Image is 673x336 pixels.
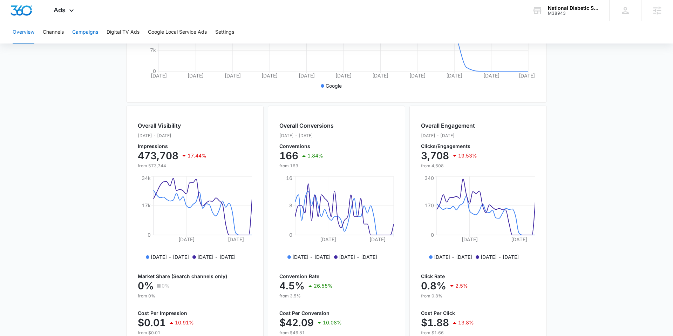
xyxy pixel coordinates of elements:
[548,5,599,11] div: account name
[462,236,478,242] tspan: [DATE]
[138,144,206,149] p: Impressions
[228,236,244,242] tspan: [DATE]
[409,73,426,79] tspan: [DATE]
[138,293,252,299] p: from 0%
[138,274,252,279] p: Market Share (Search channels only)
[54,6,66,14] span: Ads
[261,73,278,79] tspan: [DATE]
[162,283,170,288] p: 0%
[138,311,252,316] p: Cost Per Impression
[421,274,535,279] p: Click Rate
[279,274,394,279] p: Conversion Rate
[148,232,151,238] tspan: 0
[289,202,292,208] tspan: 8
[151,73,167,79] tspan: [DATE]
[372,73,388,79] tspan: [DATE]
[424,175,434,181] tspan: 340
[138,150,178,161] p: 473,708
[292,253,331,261] p: [DATE] - [DATE]
[421,280,446,291] p: 0.8%
[142,175,151,181] tspan: 34k
[279,150,298,161] p: 166
[458,320,474,325] p: 13.8%
[279,144,334,149] p: Conversions
[178,236,195,242] tspan: [DATE]
[289,232,292,238] tspan: 0
[279,311,394,316] p: Cost Per Conversion
[421,293,535,299] p: from 0.8%
[421,317,449,328] p: $1.88
[434,253,472,261] p: [DATE] - [DATE]
[431,232,434,238] tspan: 0
[511,236,527,242] tspan: [DATE]
[148,21,207,43] button: Google Local Service Ads
[138,330,252,336] p: from $0.01
[279,280,305,291] p: 4.5%
[421,330,535,336] p: from $1.66
[279,133,334,139] p: [DATE] - [DATE]
[138,121,206,130] h2: Overall Visibility
[421,133,477,139] p: [DATE] - [DATE]
[72,21,98,43] button: Campaigns
[197,253,236,261] p: [DATE] - [DATE]
[314,283,333,288] p: 26.55%
[188,73,204,79] tspan: [DATE]
[483,73,499,79] tspan: [DATE]
[369,236,386,242] tspan: [DATE]
[481,253,519,261] p: [DATE] - [DATE]
[175,320,194,325] p: 10.91%
[279,121,334,130] h2: Overall Conversions
[326,82,342,89] p: Google
[279,293,394,299] p: from 3.5%
[151,253,189,261] p: [DATE] - [DATE]
[421,150,449,161] p: 3,708
[421,121,477,130] h2: Overall Engagement
[279,163,334,169] p: from 163
[142,202,151,208] tspan: 17k
[107,21,140,43] button: Digital TV Ads
[458,153,477,158] p: 19.53%
[421,144,477,149] p: Clicks/Engagements
[424,202,434,208] tspan: 170
[188,153,206,158] p: 17.44%
[299,73,315,79] tspan: [DATE]
[138,280,154,291] p: 0%
[279,330,394,336] p: from $46.81
[225,73,241,79] tspan: [DATE]
[138,133,206,139] p: [DATE] - [DATE]
[339,253,377,261] p: [DATE] - [DATE]
[455,283,468,288] p: 2.5%
[286,175,292,181] tspan: 16
[320,236,336,242] tspan: [DATE]
[446,73,462,79] tspan: [DATE]
[215,21,234,43] button: Settings
[43,21,64,43] button: Channels
[150,47,156,53] tspan: 7k
[335,73,352,79] tspan: [DATE]
[13,21,34,43] button: Overview
[153,68,156,74] tspan: 0
[138,317,166,328] p: $0.01
[138,163,206,169] p: from 573,744
[421,311,535,316] p: Cost Per Click
[548,11,599,16] div: account id
[307,153,323,158] p: 1.84%
[323,320,342,325] p: 10.08%
[279,317,314,328] p: $42.09
[421,163,477,169] p: from 4,608
[519,73,535,79] tspan: [DATE]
